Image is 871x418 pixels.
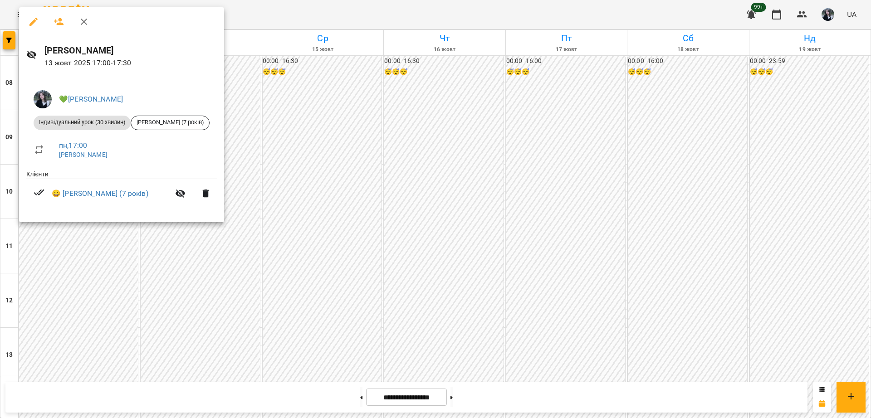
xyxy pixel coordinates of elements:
[34,118,131,126] span: Індивідуальний урок (30 хвилин)
[44,58,217,68] p: 13 жовт 2025 17:00 - 17:30
[26,170,217,212] ul: Клієнти
[44,44,217,58] h6: [PERSON_NAME]
[59,95,123,103] a: 💚[PERSON_NAME]
[131,118,209,126] span: [PERSON_NAME] (7 років)
[131,116,210,130] div: [PERSON_NAME] (7 років)
[34,187,44,198] svg: Візит сплачено
[59,151,108,158] a: [PERSON_NAME]
[52,188,148,199] a: 😀 [PERSON_NAME] (7 років)
[34,90,52,108] img: 91885ff653e4a9d6131c60c331ff4ae6.jpeg
[59,141,87,150] a: пн , 17:00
